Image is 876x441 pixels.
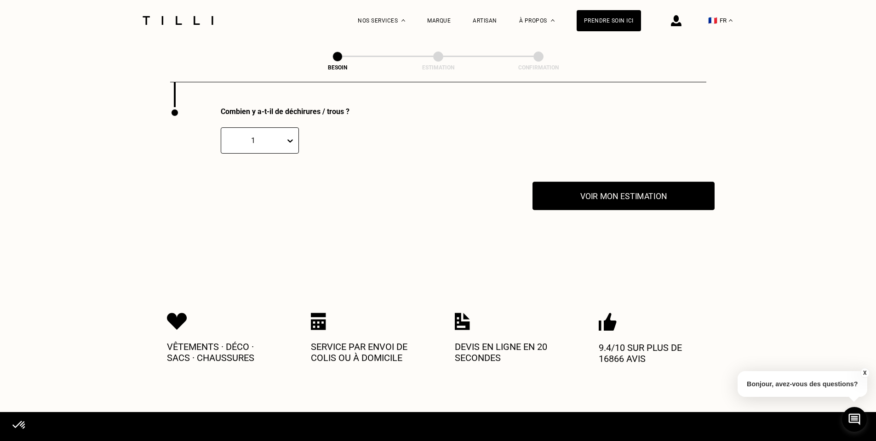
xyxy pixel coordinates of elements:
[671,15,681,26] img: icône connexion
[473,17,497,24] a: Artisan
[221,107,578,116] div: Combien y a-t-il de déchirures / trous ?
[492,64,584,71] div: Confirmation
[455,341,565,363] p: Devis en ligne en 20 secondes
[738,371,867,397] p: Bonjour, avez-vous des questions?
[729,19,733,22] img: menu déroulant
[551,19,555,22] img: Menu déroulant à propos
[401,19,405,22] img: Menu déroulant
[292,64,384,71] div: Besoin
[599,313,617,331] img: Icon
[599,342,709,364] p: 9.4/10 sur plus de 16866 avis
[167,313,187,330] img: Icon
[311,341,421,363] p: Service par envoi de colis ou à domicile
[577,10,641,31] a: Prendre soin ici
[311,313,326,330] img: Icon
[392,64,484,71] div: Estimation
[708,16,717,25] span: 🇫🇷
[226,136,281,145] div: 1
[427,17,451,24] a: Marque
[139,16,217,25] img: Logo du service de couturière Tilli
[167,341,277,363] p: Vêtements · Déco · Sacs · Chaussures
[860,368,869,378] button: X
[532,182,715,210] button: Voir mon estimation
[455,313,470,330] img: Icon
